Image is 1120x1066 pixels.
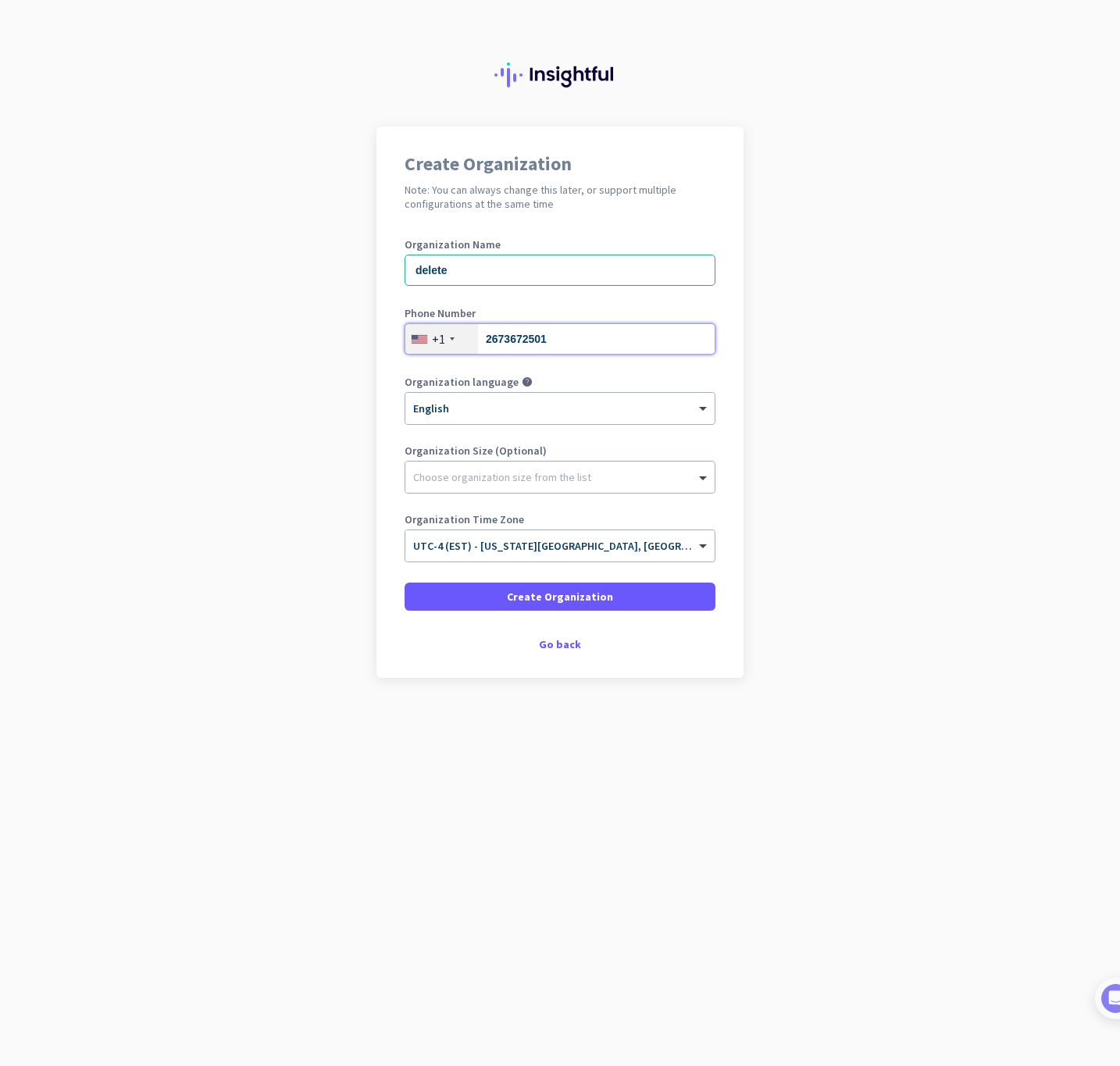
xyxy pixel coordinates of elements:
button: Create Organization [405,583,715,611]
input: What is the name of your organization? [405,255,715,286]
span: Create Organization [507,589,613,604]
h2: Note: You can always change this later, or support multiple configurations at the same time [405,183,715,211]
input: 201-555-0123 [405,323,715,355]
label: Organization Size (Optional) [405,445,715,456]
label: Organization Time Zone [405,514,715,525]
label: Organization Name [405,239,715,250]
h1: Create Organization [405,155,715,173]
img: Insightful [494,62,626,87]
label: Organization language [405,376,519,387]
div: Go back [405,639,715,650]
label: Phone Number [405,308,715,319]
div: +1 [432,331,445,347]
i: help [522,376,533,387]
